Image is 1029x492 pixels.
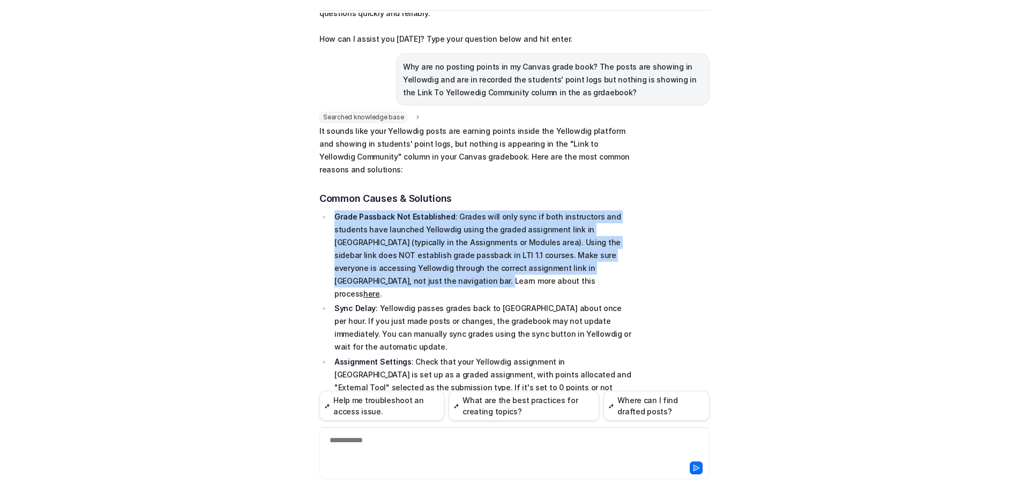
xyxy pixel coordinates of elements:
p: It sounds like your Yellowdig posts are earning points inside the Yellowdig platform and showing ... [319,125,633,176]
strong: Assignment Settings [334,357,412,366]
p: Why are no posting points in my Canvas grade book? The posts are showing in Yellowdig and are in ... [403,60,703,99]
button: What are the best practices for creating topics? [449,391,599,421]
p: : Yellowdig passes grades back to [GEOGRAPHIC_DATA] about once per hour. If you just made posts o... [334,302,633,353]
strong: Grade Passback Not Established [334,212,456,221]
button: Help me troubleshoot an access issue. [319,391,444,421]
strong: Sync Delay [334,304,376,313]
p: : Grades will only sync if both instructors and students have launched Yellowdig using the graded... [334,210,633,300]
button: Where can I find drafted posts? [603,391,710,421]
span: Searched knowledge base [319,112,407,123]
h3: Common Causes & Solutions [319,191,633,206]
p: : Check that your Yellowdig assignment in [GEOGRAPHIC_DATA] is set up as a graded assignment, wit... [334,355,633,420]
a: here [363,289,380,298]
